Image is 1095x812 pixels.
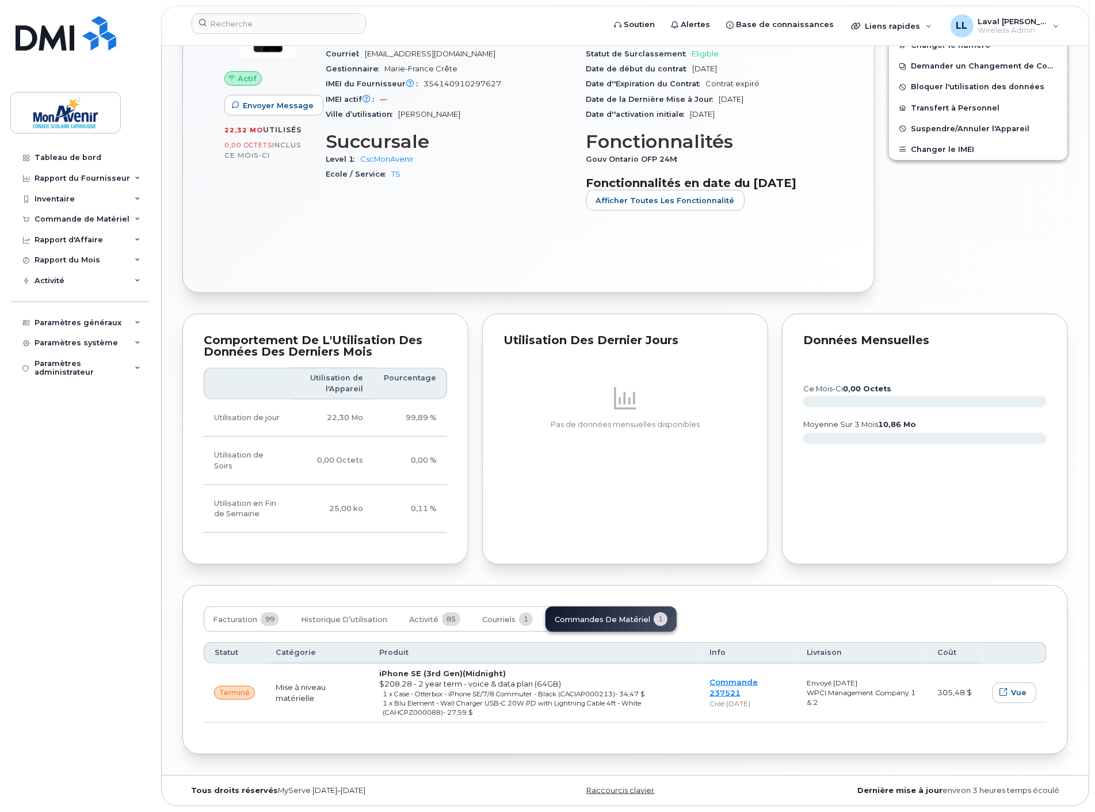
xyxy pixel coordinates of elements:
span: Soutien [624,19,655,31]
span: [DATE] [690,110,715,119]
span: Envoyer Message [243,100,314,111]
button: Transfert à Personnel [889,98,1067,119]
span: 1 [519,612,533,626]
span: Laval [PERSON_NAME] [978,17,1047,26]
a: Soutien [606,13,663,36]
span: - 34,47 $ [615,690,644,698]
a: Alertes [663,13,718,36]
a: TS [391,170,400,178]
span: [EMAIL_ADDRESS][DOMAIN_NAME] [365,49,495,58]
td: Utilisation de jour [204,399,291,437]
div: Envoyé [DATE] [807,678,917,688]
strong: Tous droits réservés [191,786,278,795]
span: Marie-France Crête [384,64,457,73]
span: utilisés [263,125,302,134]
span: — [380,95,387,104]
span: 354140910297627 [423,79,501,88]
span: Base de connaissances [736,19,834,31]
span: Facturation [213,615,257,624]
span: - 27,59 $ [443,708,472,716]
div: 1 x Blu Element - Wall Charger USB-C 20W PD with Lightning Cable 4ft - White (CAHCPZ000088) [383,699,689,718]
span: $208.28 - 2 year term - voice & data plan (64GB) [379,679,561,688]
td: 22,30 Mo [291,399,373,437]
button: Demander un Changement de Compte [889,56,1067,77]
tspan: 10,86 Mo [878,420,916,429]
span: Info [709,647,726,658]
span: Produit [379,647,409,658]
div: Utilisation des Dernier Jours [503,335,747,346]
span: Date de la Dernière Mise à Jour [586,95,719,104]
button: Envoyer Message [224,95,323,116]
div: Comportement de l'Utilisation des Données des Derniers Mois [204,335,447,357]
a: Commande 237521 [709,677,758,697]
span: 0,00 Octets [224,141,272,149]
span: Suspendre/Annuler l'Appareil [911,124,1029,133]
span: Contrat expiré [706,79,760,88]
div: environ 3 heures temps écoulé [773,786,1068,795]
span: Alertes [681,19,710,31]
td: 25,00 ko [291,485,373,533]
div: Laval Lai Yoon Hin [943,14,1067,37]
h3: Fonctionnalités [586,131,833,152]
button: Vue [993,683,1036,703]
td: 305,48 $ [927,664,982,723]
span: [DATE] [719,95,744,104]
span: [DATE] [693,64,718,73]
tr: Vendredi de 18h au lundi 8h [204,485,447,533]
span: Date d''activation initiale [586,110,690,119]
div: null&#013; [214,686,255,700]
td: Utilisation en Fin de Semaine [204,485,291,533]
strong: Dernière mise à jour [857,786,943,795]
td: 0,00 % [373,437,447,485]
span: Actif [238,73,257,84]
td: 0,11 % [373,485,447,533]
span: Eligible [692,49,719,58]
span: Date de début du contrat [586,64,693,73]
span: Level 1 [326,155,360,163]
span: Statut de Surclassement [586,49,692,58]
span: Courriel [326,49,365,58]
span: Date d''Expiration du Contrat [586,79,706,88]
a: CscMonAvenir [360,155,414,163]
span: 85 [442,612,460,626]
h3: Fonctionnalités en date du [DATE] [586,176,833,190]
span: inclus ce mois-ci [224,140,301,159]
button: Bloquer l'utilisation des données [889,77,1067,97]
div: 1 x Case - Otterbox - iPhone SE/7/8 Commuter - Black (CACIAP000213) [383,689,689,699]
span: Afficher Toutes les Fonctionnalité [596,195,735,206]
span: Historique d’utilisation [301,615,387,624]
span: Vue [1011,687,1027,698]
tr: En semaine de 18h00 à 8h00 [204,437,447,485]
tspan: 0,00 Octets [843,384,891,393]
span: Catégorie [276,647,316,658]
td: Utilisation de Soirs [204,437,291,485]
h3: Succursale [326,131,573,152]
span: Courriels [482,615,516,624]
td: 99,89 % [373,399,447,437]
span: [PERSON_NAME] [398,110,460,119]
div: Données mensuelles [803,335,1047,346]
span: Statut [215,647,238,658]
span: IMEI du Fournisseur [326,79,423,88]
p: Pas de données mensuelles disponibles [503,420,747,430]
th: Pourcentage [373,368,447,399]
span: (Midnight) [463,669,506,678]
a: Raccourcis clavier [586,786,654,795]
th: Utilisation de l'Appareil [291,368,373,399]
span: Coût [937,647,956,658]
a: Base de connaissances [718,13,842,36]
span: Ecole / Service [326,170,391,178]
div: Créé [DATE] [709,699,786,708]
span: terminé [219,688,250,698]
button: Suspendre/Annuler l'Appareil [889,119,1067,139]
button: Changer le IMEI [889,139,1067,160]
td: Mise à niveau matérielle [265,664,369,723]
text: moyenne sur 3 mois [803,420,916,429]
div: MyServe [DATE]–[DATE] [182,786,478,795]
span: Livraison [807,647,842,658]
div: Liens rapides [843,14,940,37]
span: LL [956,19,968,33]
span: 99 [261,612,279,626]
span: Gestionnaire [326,64,384,73]
span: Wireless Admin [978,26,1047,35]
